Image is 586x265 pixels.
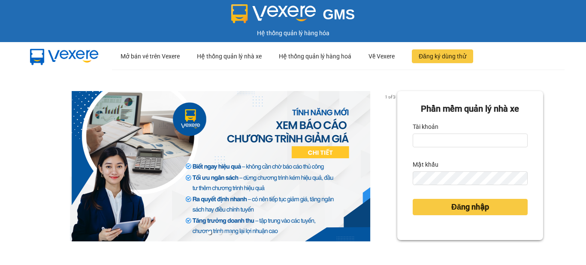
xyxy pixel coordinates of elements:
div: Mở bán vé trên Vexere [121,43,180,70]
label: Tài khoản [413,120,438,134]
div: Hệ thống quản lý nhà xe [197,43,262,70]
div: Hệ thống quản lý hàng hoá [279,43,351,70]
p: 1 of 3 [382,91,397,102]
button: previous slide / item [43,91,55,241]
div: Hệ thống quản lý hàng hóa [2,28,584,38]
input: Tài khoản [413,134,528,147]
span: Đăng ký dùng thử [419,52,466,61]
div: Về Vexere [369,43,395,70]
li: slide item 3 [229,231,232,235]
a: GMS [231,13,355,20]
li: slide item 1 [208,231,211,235]
button: Đăng ký dùng thử [412,49,473,63]
li: slide item 2 [218,231,222,235]
img: logo 2 [231,4,316,23]
div: Phần mềm quản lý nhà xe [413,102,528,116]
img: mbUUG5Q.png [21,42,107,70]
span: GMS [323,6,355,22]
button: next slide / item [385,91,397,241]
button: Đăng nhập [413,199,528,215]
input: Mật khẩu [413,171,528,185]
label: Mật khẩu [413,158,438,171]
span: Đăng nhập [451,201,489,213]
